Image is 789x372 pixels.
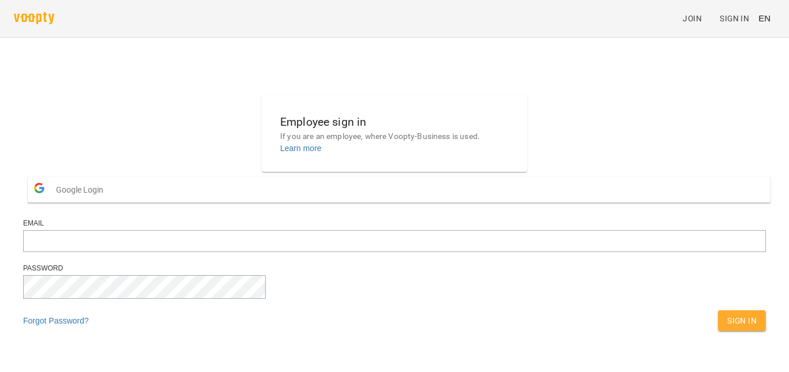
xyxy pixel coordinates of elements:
[56,178,109,201] span: Google Login
[280,131,509,142] p: If you are an employee, where Voopty-Business is used.
[23,219,766,228] div: Email
[280,113,509,131] h6: Employee sign in
[758,12,771,24] span: EN
[754,7,775,29] button: EN
[727,314,757,328] span: Sign In
[280,144,322,153] a: Learn more
[718,310,766,331] button: Sign In
[683,12,702,25] span: Join
[720,12,749,25] span: Sign In
[715,8,754,29] a: Sign In
[271,104,518,163] button: Employee sign inIf you are an employee, where Voopty-Business is used.Learn more
[28,176,771,202] button: Google Login
[678,8,715,29] a: Join
[23,264,766,273] div: Password
[14,12,54,24] img: voopty.png
[23,316,89,325] a: Forgot Password?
